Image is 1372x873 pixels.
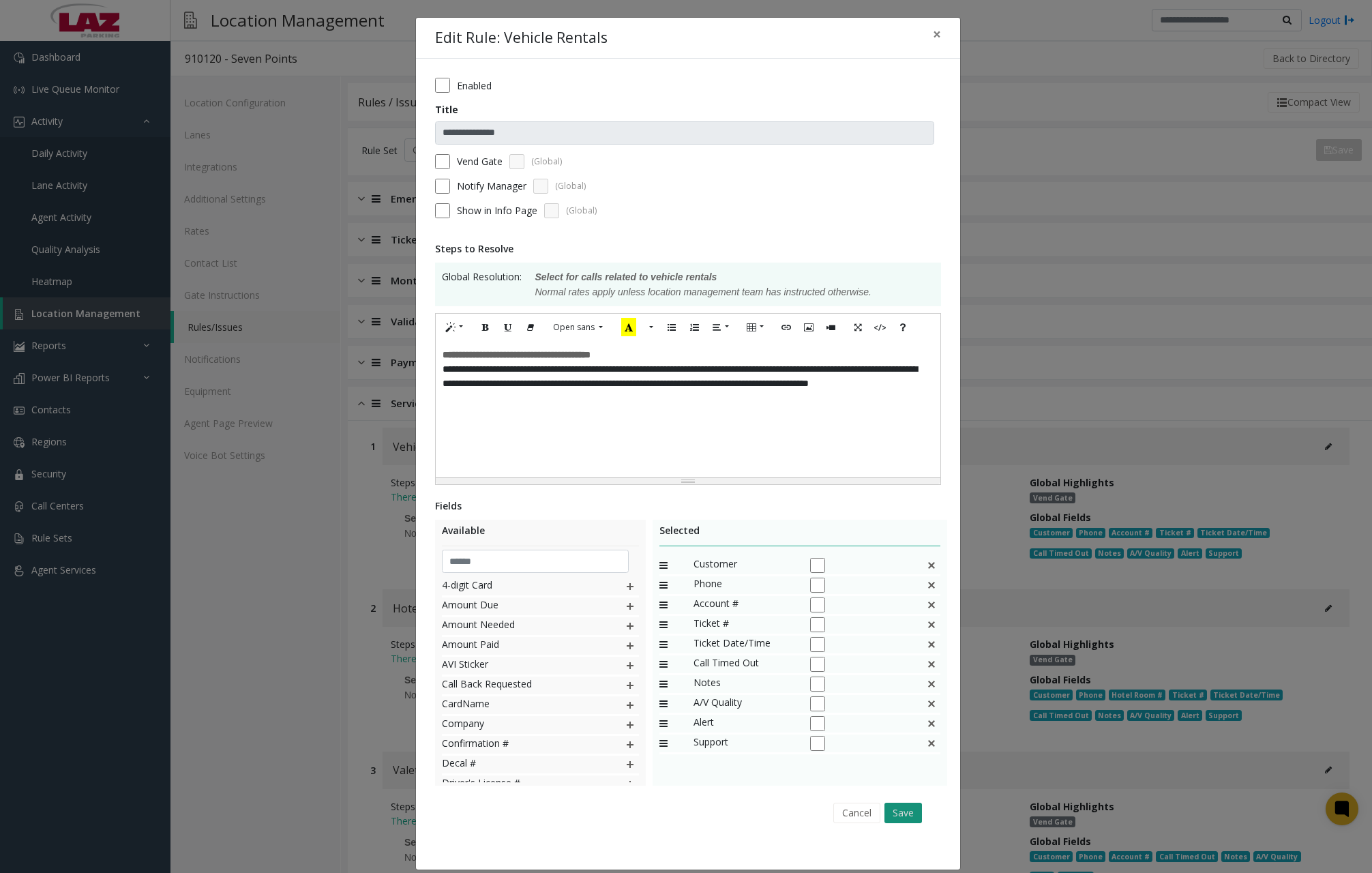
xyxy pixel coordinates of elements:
[442,523,639,546] div: Available
[442,775,597,793] span: Driver's License #
[660,317,683,338] button: Unordered list (CTRL+SHIFT+NUM7)
[926,616,937,634] img: false
[442,597,597,615] span: Amount Due
[555,180,586,192] span: (Global)
[614,317,644,338] button: Recent Color
[694,636,796,653] span: Ticket Date/Time
[625,637,636,655] img: plusIcon.svg
[869,317,892,338] button: Code View
[797,317,820,338] button: Picture
[457,154,503,168] label: Vend Gate
[535,286,871,297] span: Normal rates apply unless location management team has instructed otherwise.
[546,317,610,338] button: Font Family
[442,578,597,595] span: 4-digit Card
[435,241,941,256] div: Steps to Resolve
[435,27,608,49] h4: Edit Rule: Vehicle Rentals
[625,696,636,714] img: plusIcon.svg
[439,317,471,338] button: Style
[694,576,796,594] span: Phone
[926,735,937,752] img: This is a default field and cannot be deleted.
[694,735,796,752] span: Support
[435,102,458,117] label: Title
[442,617,597,635] span: Amount Needed
[694,695,796,713] span: A/V Quality
[625,617,636,635] img: plusIcon.svg
[442,637,597,655] span: Amount Paid
[625,597,636,615] img: plusIcon.svg
[694,675,796,693] span: Notes
[926,655,937,673] img: false
[923,18,951,51] button: Close
[496,317,520,338] button: Underline (CTRL+U)
[442,736,597,754] span: Confirmation #
[926,715,937,733] img: This is a default field and cannot be deleted.
[833,803,880,823] button: Cancel
[625,736,636,754] img: plusIcon.svg
[625,657,636,675] img: plusIcon.svg
[926,576,937,594] img: false
[442,657,597,675] span: AVI Sticker
[926,636,937,653] img: false
[694,655,796,673] span: Call Timed Out
[891,317,914,338] button: Help
[442,677,597,694] span: Call Back Requested
[683,317,706,338] button: Ordered list (CTRL+SHIFT+NUM8)
[474,317,497,338] button: Bold (CTRL+B)
[926,695,937,713] img: This is a default field and cannot be deleted.
[519,317,542,338] button: Remove Font Style (CTRL+\)
[457,78,492,93] label: Enabled
[926,557,937,574] img: false
[926,675,937,693] img: This is a default field and cannot be deleted.
[625,578,636,595] img: plusIcon.svg
[442,756,597,773] span: Decal #
[694,557,796,574] span: Customer
[740,317,771,338] button: Table
[442,269,522,299] span: Global Resolution:
[884,803,922,823] button: Save
[566,205,597,217] span: (Global)
[457,203,537,218] span: Show in Info Page
[531,156,562,168] span: (Global)
[625,677,636,694] img: plusIcon.svg
[435,499,941,513] div: Fields
[625,775,636,793] img: plusIcon.svg
[820,317,843,338] button: Video
[694,596,796,614] span: Account #
[436,478,940,484] div: Resize
[846,317,869,338] button: Full Screen
[625,756,636,773] img: plusIcon.svg
[535,271,717,282] span: Select for calls related to vehicle rentals
[553,321,595,333] span: Open sans
[705,317,736,338] button: Paragraph
[442,716,597,734] span: Company
[442,696,597,714] span: CardName
[694,715,796,733] span: Alert
[625,716,636,734] img: plusIcon.svg
[775,317,798,338] button: Link (CTRL+K)
[457,179,526,193] label: Notify Manager
[694,616,796,634] span: Ticket #
[643,317,657,338] button: More Color
[659,523,941,546] div: Selected
[933,25,941,44] span: ×
[926,596,937,614] img: false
